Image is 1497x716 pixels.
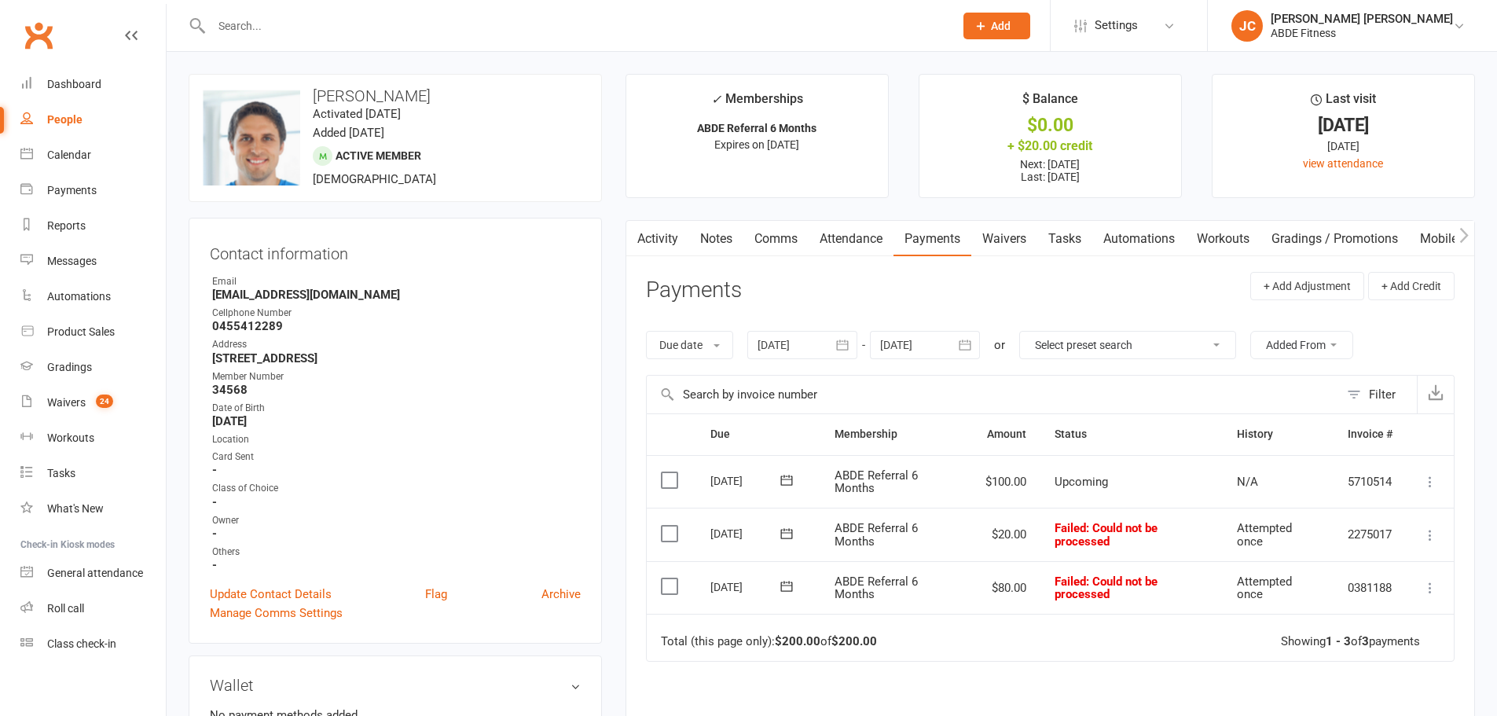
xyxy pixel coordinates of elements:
div: Owner [212,513,581,528]
th: Amount [971,414,1040,454]
div: Card Sent [212,450,581,464]
a: Attendance [809,221,893,257]
div: Member Number [212,369,581,384]
strong: - [212,527,581,541]
a: Calendar [20,138,166,173]
div: Dashboard [47,78,101,90]
a: General attendance kiosk mode [20,556,166,591]
span: Failed [1055,521,1158,549]
div: Cellphone Number [212,306,581,321]
input: Search... [207,15,943,37]
time: Added [DATE] [313,126,384,140]
a: Mobile App [1409,221,1494,257]
span: Attempted once [1237,521,1292,549]
div: Gradings [47,361,92,373]
strong: $200.00 [775,634,820,648]
strong: - [212,558,581,572]
div: People [47,113,83,126]
img: image1753143492.png [202,87,300,185]
a: Flag [425,585,447,604]
div: [DATE] [710,521,783,545]
a: Workouts [20,420,166,456]
a: Automations [1092,221,1186,257]
h3: [PERSON_NAME] [202,87,589,105]
div: Class check-in [47,637,116,650]
strong: - [212,495,581,509]
a: Product Sales [20,314,166,350]
button: Add [963,13,1030,39]
span: Upcoming [1055,475,1108,489]
div: Reports [47,219,86,232]
i: ✓ [711,92,721,107]
div: Location [212,432,581,447]
div: Workouts [47,431,94,444]
a: Gradings / Promotions [1260,221,1409,257]
p: Next: [DATE] Last: [DATE] [934,158,1167,183]
span: : Could not be processed [1055,521,1158,549]
span: [DEMOGRAPHIC_DATA] [313,172,436,186]
a: view attendance [1303,157,1383,170]
div: General attendance [47,567,143,579]
a: Update Contact Details [210,585,332,604]
a: Waivers 24 [20,385,166,420]
div: JC [1231,10,1263,42]
a: Payments [20,173,166,208]
a: Dashboard [20,67,166,102]
strong: 34568 [212,383,581,397]
div: Email [212,274,581,289]
strong: [DATE] [212,414,581,428]
span: : Could not be processed [1055,575,1158,602]
td: $80.00 [971,561,1040,615]
div: [DATE] [1227,117,1460,134]
a: Manage Comms Settings [210,604,343,622]
div: or [994,336,1005,354]
a: Tasks [20,456,166,491]
a: Comms [743,221,809,257]
strong: 0455412289 [212,319,581,333]
button: Filter [1339,376,1417,413]
div: Total (this page only): of [661,635,877,648]
th: Due [696,414,820,454]
td: 5710514 [1334,455,1407,509]
div: Calendar [47,149,91,161]
button: + Add Adjustment [1250,272,1364,300]
div: [DATE] [710,575,783,599]
a: Payments [893,221,971,257]
h3: Wallet [210,677,581,694]
div: + $20.00 credit [934,138,1167,154]
div: What's New [47,502,104,515]
strong: $200.00 [831,634,877,648]
div: Last visit [1311,89,1376,117]
h3: Contact information [210,239,581,263]
strong: 3 [1362,634,1369,648]
a: People [20,102,166,138]
span: Failed [1055,575,1158,602]
div: Others [212,545,581,560]
a: Roll call [20,591,166,626]
a: Automations [20,279,166,314]
th: Invoice # [1334,414,1407,454]
a: Archive [541,585,581,604]
span: ABDE Referral 6 Months [835,468,918,496]
a: Clubworx [19,16,58,55]
td: $20.00 [971,508,1040,561]
button: + Add Credit [1368,272,1455,300]
div: Messages [47,255,97,267]
div: Product Sales [47,325,115,338]
span: Active member [336,149,421,162]
a: Messages [20,244,166,279]
h3: Payments [646,278,742,303]
div: [DATE] [1227,138,1460,155]
td: 0381188 [1334,561,1407,615]
div: Roll call [47,602,84,615]
a: Waivers [971,221,1037,257]
td: $100.00 [971,455,1040,509]
th: Membership [820,414,971,454]
span: ABDE Referral 6 Months [835,521,918,549]
div: $0.00 [934,117,1167,134]
a: Activity [626,221,689,257]
div: $ Balance [1022,89,1078,117]
div: ABDE Fitness [1271,26,1453,40]
button: Added From [1250,331,1353,359]
span: N/A [1237,475,1258,489]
